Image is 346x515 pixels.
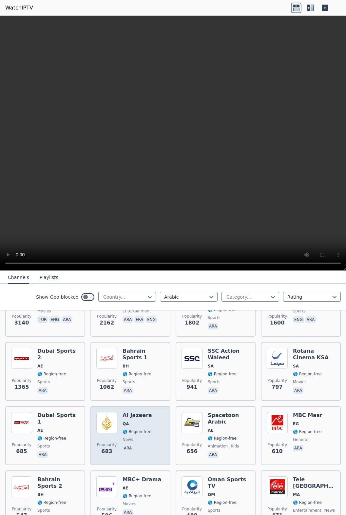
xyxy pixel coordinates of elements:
span: 🌎 Region-free [208,436,237,441]
p: ara [305,316,316,323]
span: Popularity [267,442,287,447]
p: ara [208,323,218,329]
span: movies [123,501,136,506]
span: AE [123,485,128,491]
span: 683 [101,447,112,455]
span: Popularity [12,442,31,447]
span: general [293,437,308,442]
p: eng [146,316,157,323]
h6: SSC Action Waleed [208,348,250,361]
h6: Dubai Sports 1 [37,412,79,425]
span: Popularity [12,506,31,512]
img: Bahrain Sports 2 [11,476,32,497]
span: 685 [16,447,27,455]
p: ara [123,387,133,394]
span: Popularity [97,314,117,319]
span: 🌎 Region-free [37,436,66,441]
img: Rotana Cinema KSA [267,348,288,369]
span: Popularity [12,314,31,319]
span: BH [37,492,44,497]
h6: Spacetoon Arabic [208,412,250,425]
span: Popularity [267,378,287,383]
img: Spacetoon Arabic [182,412,202,433]
p: eng [49,316,60,323]
p: ara [293,445,303,451]
p: ara [123,445,133,451]
span: 🌎 Region-free [208,500,237,505]
span: Popularity [182,506,202,512]
span: 🌎 Region-free [123,429,151,434]
span: 610 [272,447,282,455]
span: 🌎 Region-free [123,493,151,499]
p: ara [62,316,72,323]
h6: Al Jazeera [123,412,152,419]
span: 941 [186,383,197,391]
span: Popularity [97,442,117,447]
p: eng [293,316,304,323]
span: sports [208,508,220,513]
span: OM [208,492,215,497]
span: Popularity [12,378,31,383]
p: ara [293,387,303,394]
span: 1365 [14,383,29,391]
p: tur [37,316,48,323]
span: SA [208,364,214,369]
span: entertainment [293,508,321,513]
h6: Dubai Sports 2 [37,348,79,361]
span: 🌎 Region-free [293,371,322,377]
span: Popularity [97,378,117,383]
span: 1802 [185,319,200,327]
span: sports [208,379,220,385]
h6: MBC+ Drama [123,476,161,483]
p: ara [37,387,48,394]
h6: Oman Sports TV [208,476,250,489]
span: 797 [272,383,282,391]
span: Popularity [267,314,287,319]
img: Tele Maroc [267,476,288,497]
span: AE [37,364,43,369]
span: 🌎 Region-free [208,371,237,377]
span: animation [208,444,228,449]
span: kids [229,444,239,449]
span: MA [293,492,300,497]
label: Show Geo-blocked [36,294,79,300]
span: 3140 [14,319,29,327]
a: WatchIPTV [5,4,33,12]
h6: Tele [GEOGRAPHIC_DATA] [293,476,335,489]
span: AE [37,428,43,433]
img: MBC+ Drama [96,476,117,497]
span: sports [37,508,50,513]
span: BH [123,364,129,369]
p: ara [37,451,48,458]
button: Channels [8,271,29,284]
p: ara [208,451,218,458]
span: Popularity [267,506,287,512]
p: fra [134,316,144,323]
span: Popularity [182,314,202,319]
p: ara [208,387,218,394]
span: sports [123,379,135,385]
h6: Rotana Cinema KSA [293,348,335,361]
span: 🌎 Region-free [293,500,322,505]
img: Al Jazeera [96,412,117,433]
img: Dubai Sports 1 [11,412,32,433]
span: 🌎 Region-free [123,371,151,377]
span: Popularity [182,378,202,383]
span: sports [37,444,50,449]
span: 🌎 Region-free [293,429,322,434]
span: 656 [186,447,197,455]
img: Oman Sports TV [182,476,202,497]
p: ara [123,316,133,323]
span: movies [37,308,51,314]
img: Dubai Sports 2 [11,348,32,369]
span: SA [293,364,299,369]
span: movies [293,379,307,385]
span: entertainment [123,308,151,314]
span: 🌎 Region-free [37,371,66,377]
h6: Bahrain Sports 2 [37,476,79,489]
h6: Bahrain Sports 1 [123,348,164,361]
span: EG [293,421,299,426]
span: sports [208,315,220,320]
span: news [123,437,133,442]
span: 1600 [270,319,285,327]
